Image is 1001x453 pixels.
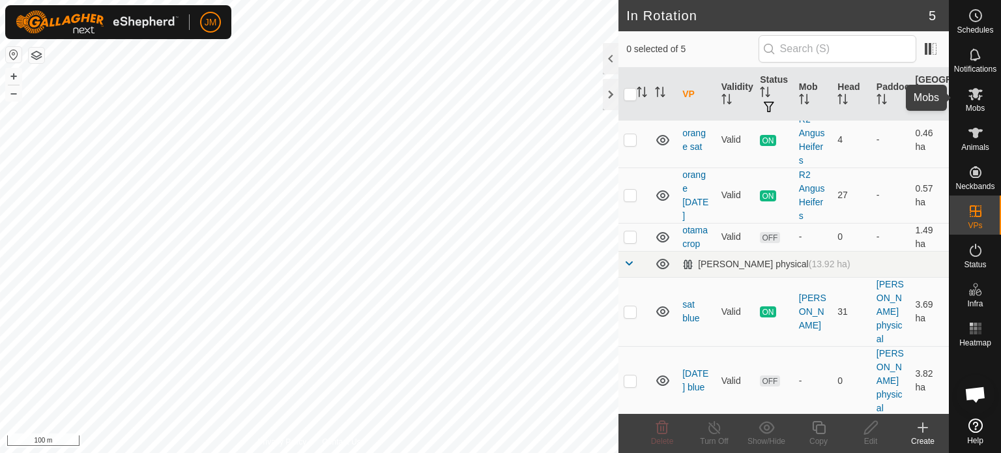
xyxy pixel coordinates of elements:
span: (13.92 ha) [809,259,850,269]
td: 4 [832,112,871,168]
td: Valid [716,168,755,223]
span: 0 selected of 5 [626,42,758,56]
th: Head [832,68,871,121]
span: ON [760,135,776,146]
p-sorticon: Activate to sort [877,96,887,106]
td: 3.69 ha [910,277,949,346]
th: VP [677,68,716,121]
div: Show/Hide [740,435,792,447]
a: [DATE] blue [682,368,708,392]
p-sorticon: Activate to sort [637,89,647,99]
th: Validity [716,68,755,121]
th: Paddock [871,68,910,121]
span: Mobs [966,104,985,112]
span: Status [964,261,986,269]
th: [GEOGRAPHIC_DATA] Area [910,68,949,121]
div: Open chat [956,375,995,414]
span: OFF [760,375,779,387]
p-sorticon: Activate to sort [915,102,925,113]
td: 0.46 ha [910,112,949,168]
td: 31 [832,277,871,346]
td: 1.49 ha [910,223,949,251]
div: Create [897,435,949,447]
span: Help [967,437,983,445]
span: VPs [968,222,982,229]
span: Schedules [957,26,993,34]
a: otama crop [682,225,708,249]
div: - [799,374,828,388]
td: Valid [716,346,755,415]
td: - [871,223,910,251]
a: Privacy Policy [258,436,307,448]
td: Valid [716,112,755,168]
div: Edit [845,435,897,447]
input: Search (S) [759,35,916,63]
p-sorticon: Activate to sort [799,96,809,106]
div: [PERSON_NAME] physical [682,259,850,270]
a: orange [DATE] [682,169,708,221]
div: R2 Angus Heifers [799,168,828,223]
h2: In Rotation [626,8,929,23]
td: - [871,112,910,168]
div: Turn Off [688,435,740,447]
td: 0 [832,346,871,415]
span: Neckbands [955,183,994,190]
td: 27 [832,168,871,223]
button: Map Layers [29,48,44,63]
a: [PERSON_NAME] physical [877,348,904,413]
span: Delete [651,437,674,446]
span: JM [205,16,217,29]
span: ON [760,190,776,201]
span: Infra [967,300,983,308]
td: Valid [716,277,755,346]
p-sorticon: Activate to sort [721,96,732,106]
td: Valid [716,223,755,251]
th: Status [755,68,794,121]
div: Copy [792,435,845,447]
div: R2 Angus Heifers [799,113,828,168]
th: Mob [794,68,833,121]
a: Contact Us [322,436,360,448]
td: 3.82 ha [910,346,949,415]
td: - [871,168,910,223]
td: 0 [832,223,871,251]
div: [PERSON_NAME] [799,291,828,332]
span: Animals [961,143,989,151]
button: Reset Map [6,47,22,63]
p-sorticon: Activate to sort [655,89,665,99]
span: Heatmap [959,339,991,347]
a: orange sat [682,128,706,152]
td: 0.57 ha [910,168,949,223]
span: OFF [760,232,779,243]
button: + [6,68,22,84]
a: [PERSON_NAME] physical [877,279,904,344]
img: Gallagher Logo [16,10,179,34]
button: – [6,85,22,101]
a: Help [950,413,1001,450]
span: ON [760,306,776,317]
span: 5 [929,6,936,25]
div: - [799,230,828,244]
p-sorticon: Activate to sort [760,89,770,99]
p-sorticon: Activate to sort [837,96,848,106]
a: sat blue [682,299,699,323]
span: Notifications [954,65,996,73]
